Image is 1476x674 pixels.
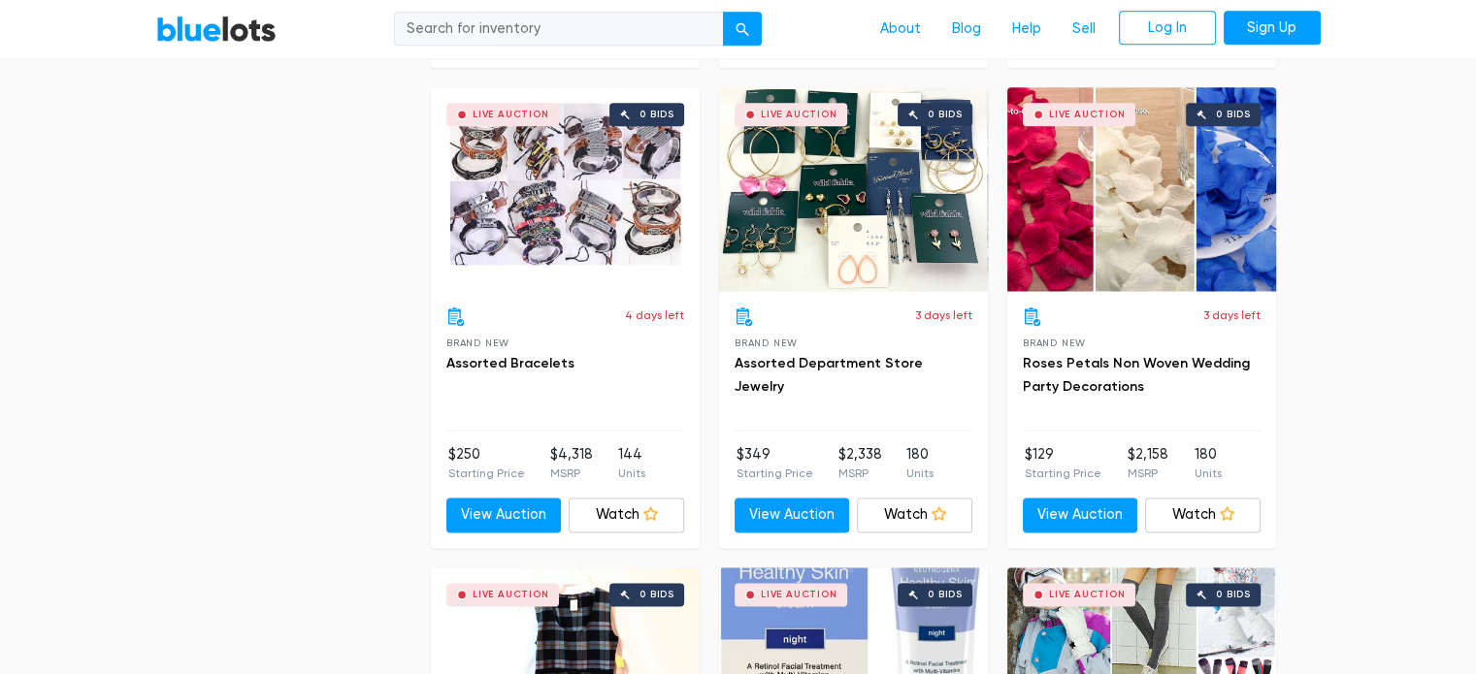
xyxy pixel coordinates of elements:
[737,465,813,482] p: Starting Price
[906,465,934,482] p: Units
[1195,465,1222,482] p: Units
[915,306,972,324] p: 3 days left
[1025,444,1101,483] li: $129
[1145,497,1261,532] a: Watch
[735,355,923,395] a: Assorted Department Store Jewelry
[618,465,645,482] p: Units
[997,11,1057,48] a: Help
[640,590,674,599] div: 0 bids
[865,11,936,48] a: About
[837,465,881,482] p: MSRP
[761,590,837,599] div: Live Auction
[936,11,997,48] a: Blog
[473,110,549,119] div: Live Auction
[640,110,674,119] div: 0 bids
[928,110,963,119] div: 0 bids
[550,444,593,483] li: $4,318
[446,497,562,532] a: View Auction
[473,590,549,599] div: Live Auction
[906,444,934,483] li: 180
[1119,11,1216,46] a: Log In
[1216,110,1251,119] div: 0 bids
[1023,497,1138,532] a: View Auction
[1049,590,1126,599] div: Live Auction
[719,87,988,291] a: Live Auction 0 bids
[1224,11,1321,46] a: Sign Up
[1057,11,1111,48] a: Sell
[1128,444,1168,483] li: $2,158
[448,465,525,482] p: Starting Price
[618,444,645,483] li: 144
[156,15,277,43] a: BlueLots
[857,497,972,532] a: Watch
[448,444,525,483] li: $250
[446,355,574,371] a: Assorted Bracelets
[735,497,850,532] a: View Auction
[569,497,684,532] a: Watch
[761,110,837,119] div: Live Auction
[1128,465,1168,482] p: MSRP
[1049,110,1126,119] div: Live Auction
[1216,590,1251,599] div: 0 bids
[735,337,798,348] span: Brand New
[446,337,509,348] span: Brand New
[431,87,700,291] a: Live Auction 0 bids
[1007,87,1276,291] a: Live Auction 0 bids
[1025,465,1101,482] p: Starting Price
[550,465,593,482] p: MSRP
[1195,444,1222,483] li: 180
[1023,337,1086,348] span: Brand New
[1203,306,1261,324] p: 3 days left
[837,444,881,483] li: $2,338
[394,12,724,47] input: Search for inventory
[1023,355,1250,395] a: Roses Petals Non Woven Wedding Party Decorations
[737,444,813,483] li: $349
[625,306,684,324] p: 4 days left
[928,590,963,599] div: 0 bids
